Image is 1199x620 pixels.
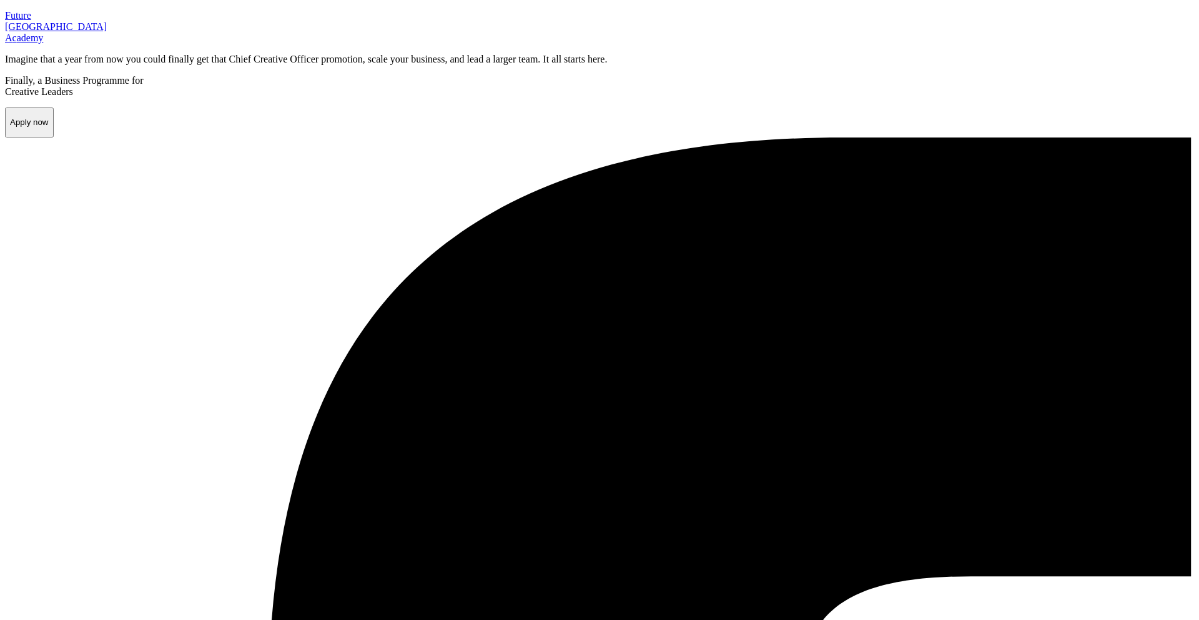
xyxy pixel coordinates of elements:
[5,54,1194,65] p: Imagine that a year from now you could finally get that Chief Creative Officer promotion, scale y...
[5,75,1194,97] p: Finally, a Business Programme for Creative Leaders
[10,117,49,127] p: Apply now
[5,10,1194,44] p: F t re [GEOGRAPHIC_DATA] c demy
[5,32,12,43] span: A
[17,32,21,43] span: a
[5,10,1194,44] a: Future[GEOGRAPHIC_DATA]Academy
[18,10,23,21] span: u
[5,107,54,137] button: Apply now
[11,10,16,21] span: u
